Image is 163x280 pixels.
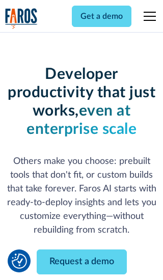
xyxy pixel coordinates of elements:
button: Cookie Settings [12,254,27,269]
strong: Developer productivity that just works, [8,67,155,119]
p: Others make you choose: prebuilt tools that don't fit, or custom builds that take forever. Faros ... [5,155,158,237]
img: Revisit consent button [12,254,27,269]
img: Logo of the analytics and reporting company Faros. [5,8,38,29]
div: menu [138,4,158,29]
a: Get a demo [72,6,131,27]
strong: even at enterprise scale [26,103,137,137]
a: home [5,8,38,29]
a: Request a demo [37,249,127,274]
